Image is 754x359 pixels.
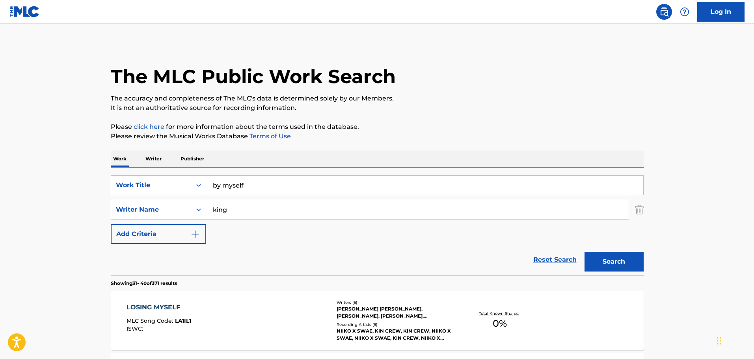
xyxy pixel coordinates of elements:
a: LOSING MYSELFMLC Song Code:LA1IL1ISWC:Writers (6)[PERSON_NAME] [PERSON_NAME], [PERSON_NAME], [PER... [111,291,644,350]
a: Log In [697,2,745,22]
div: Writer Name [116,205,187,214]
p: Please for more information about the terms used in the database. [111,122,644,132]
span: 0 % [493,316,507,331]
div: Drag [717,329,722,353]
p: The accuracy and completeness of The MLC's data is determined solely by our Members. [111,94,644,103]
p: It is not an authoritative source for recording information. [111,103,644,113]
a: click here [134,123,164,130]
a: Terms of Use [248,132,291,140]
p: Writer [143,151,164,167]
div: Work Title [116,180,187,190]
div: LOSING MYSELF [127,303,191,312]
span: MLC Song Code : [127,317,175,324]
p: Publisher [178,151,207,167]
img: search [659,7,669,17]
div: Recording Artists ( 9 ) [337,322,456,327]
span: ISWC : [127,325,145,332]
span: LA1IL1 [175,317,191,324]
button: Add Criteria [111,224,206,244]
p: Total Known Shares: [479,311,521,316]
a: Public Search [656,4,672,20]
img: Delete Criterion [635,200,644,219]
img: help [680,7,689,17]
p: Work [111,151,129,167]
img: 9d2ae6d4665cec9f34b9.svg [190,229,200,239]
img: MLC Logo [9,6,40,17]
div: [PERSON_NAME] [PERSON_NAME], [PERSON_NAME], [PERSON_NAME], [PERSON_NAME] [PERSON_NAME], [PERSON_N... [337,305,456,320]
form: Search Form [111,175,644,275]
div: Writers ( 6 ) [337,299,456,305]
p: Showing 31 - 40 of 371 results [111,280,177,287]
p: Please review the Musical Works Database [111,132,644,141]
div: NIIKO X SWAE, KIN CREW, KIN CREW, NIIKO X SWAE, NIIKO X SWAE, KIN CREW, NIIKO X SWAE #|# KIN CREW... [337,327,456,342]
h1: The MLC Public Work Search [111,65,396,88]
iframe: Chat Widget [715,321,754,359]
div: Help [677,4,693,20]
button: Search [585,252,644,272]
a: Reset Search [529,251,581,268]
